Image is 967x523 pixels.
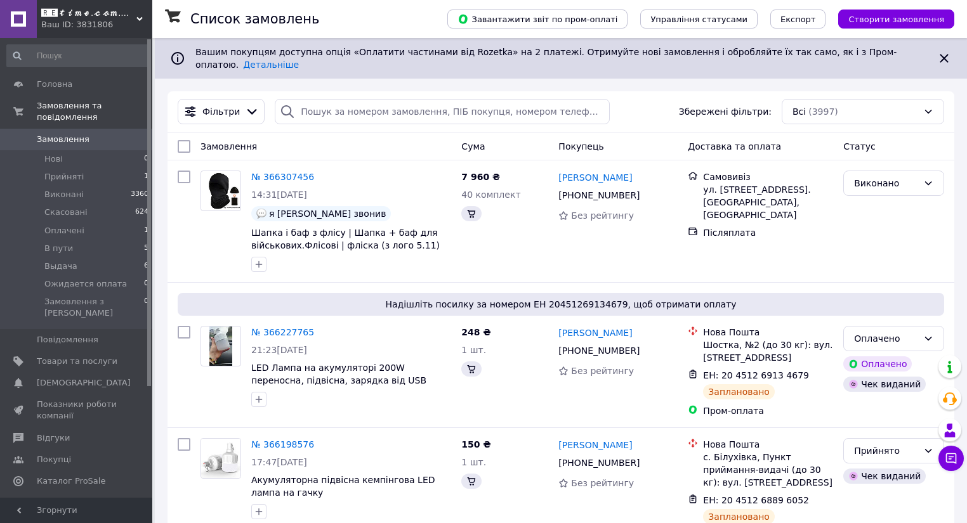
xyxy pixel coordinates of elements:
[37,334,98,345] span: Повідомлення
[854,332,918,345] div: Оплачено
[703,326,833,339] div: Нова Пошта
[650,15,747,24] span: Управління статусами
[640,10,758,29] button: Управління статусами
[195,47,897,70] span: Вашим покупцям доступна опція «Оплатити частинами від Rozetka» на 2 платежі. Отримуйте нові замов...
[37,399,117,422] span: Показники роботи компанії
[571,210,634,221] span: Без рейтингу
[190,11,319,27] h1: Список замовлень
[144,296,148,319] span: 0
[256,209,266,219] img: :speech_balloon:
[41,8,136,19] span: 🆁🅴𝓽𝓲𝓶𝓮.𝓬𝓸𝓶.𝓾𝓪
[275,99,610,124] input: Пошук за номером замовлення, ПІБ покупця, номером телефону, Email, номером накладної
[703,438,833,451] div: Нова Пошта
[144,171,148,183] span: 1
[770,10,826,29] button: Експорт
[826,13,954,23] a: Створити замовлення
[461,172,500,182] span: 7 960 ₴
[558,439,632,451] a: [PERSON_NAME]
[144,225,148,236] span: 1
[703,183,833,221] div: ул. [STREET_ADDRESS]. [GEOGRAPHIC_DATA], [GEOGRAPHIC_DATA]
[703,451,833,489] div: с. Білухівка, Пункт приймання-видачі (до 30 кг): вул. [STREET_ADDRESS]
[703,171,833,183] div: Самовивіз
[558,326,632,339] a: [PERSON_NAME]
[144,278,148,290] span: 0
[251,228,440,250] a: Шапка і баф з флісу | Шапка + баф для військових.Флісові | фліска (з лого 5.11)
[808,107,838,117] span: (3997)
[688,141,781,152] span: Доставка та оплата
[461,439,490,449] span: 150 ₴
[854,444,918,458] div: Прийнято
[201,326,241,366] a: Фото товару
[461,457,486,467] span: 1 шт.
[37,134,89,145] span: Замовлення
[843,356,912,371] div: Оплачено
[679,105,772,118] span: Збережені фільтри:
[144,153,148,165] span: 0
[703,495,809,505] span: ЕН: 20 4512 6889 6052
[793,105,806,118] span: Всі
[131,189,148,200] span: 3360
[37,377,131,389] span: [DEMOGRAPHIC_DATA]
[44,296,144,319] span: Замовлення з [PERSON_NAME]
[558,171,632,184] a: [PERSON_NAME]
[703,226,833,239] div: Післяплата
[558,141,603,152] span: Покупець
[251,439,314,449] a: № 366198576
[251,345,307,355] span: 21:23[DATE]
[37,356,117,367] span: Товари та послуги
[251,190,307,200] span: 14:31[DATE]
[44,243,73,254] span: В пути
[41,19,152,30] div: Ваш ID: 3831806
[44,153,63,165] span: Нові
[135,207,148,218] span: 624
[461,327,490,337] span: 248 ₴
[209,326,232,366] img: Фото товару
[201,141,257,152] span: Замовлення
[571,478,634,488] span: Без рейтингу
[843,141,876,152] span: Статус
[44,278,127,290] span: Ожидается оплата
[37,454,71,465] span: Покупці
[251,172,314,182] a: № 366307456
[461,141,485,152] span: Cума
[269,209,386,219] span: я [PERSON_NAME] звонив
[183,298,939,311] span: Надішліть посилку за номером ЕН 20451269134679, щоб отримати оплату
[6,44,150,67] input: Пошук
[37,79,72,90] span: Головна
[447,10,628,29] button: Завантажити звіт по пром-оплаті
[243,60,299,70] a: Детальніше
[251,363,426,398] a: LED Лампа на акумуляторі 200W переносна, підвісна, зарядка від USB 200W
[201,438,241,479] a: Фото товару
[251,327,314,337] a: № 366227765
[202,105,240,118] span: Фільтри
[558,190,640,200] span: [PHONE_NUMBER]
[201,439,240,478] img: Фото товару
[854,176,918,190] div: Виконано
[571,366,634,376] span: Без рейтингу
[843,468,926,484] div: Чек виданий
[201,172,240,209] img: Фото товару
[201,171,241,211] a: Фото товару
[558,458,640,468] span: [PHONE_NUMBER]
[251,457,307,467] span: 17:47[DATE]
[703,404,833,417] div: Пром-оплата
[44,171,84,183] span: Прийняті
[44,225,84,236] span: Оплачені
[848,15,944,24] span: Створити замовлення
[37,100,152,123] span: Замовлення та повідомлення
[703,384,775,399] div: Заплановано
[838,10,954,29] button: Створити замовлення
[37,475,105,487] span: Каталог ProSale
[558,345,640,356] span: [PHONE_NUMBER]
[251,475,435,498] a: Акумуляторна підвісна кемпінгова LED лампа на гачку
[780,15,816,24] span: Експорт
[44,189,84,200] span: Виконані
[457,13,617,25] span: Завантажити звіт по пром-оплаті
[461,190,520,200] span: 40 комплект
[938,446,964,471] button: Чат з покупцем
[44,207,88,218] span: Скасовані
[843,377,926,392] div: Чек виданий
